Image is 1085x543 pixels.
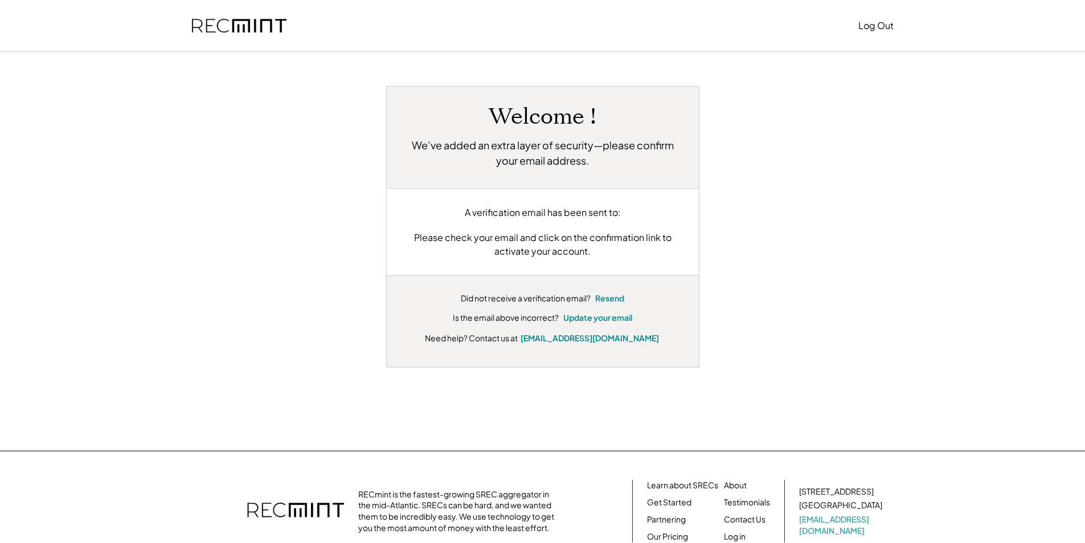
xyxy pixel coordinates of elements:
a: Testimonials [724,497,770,508]
h1: Welcome ! [489,104,596,130]
div: Is the email above incorrect? [453,312,559,324]
a: Learn about SRECs [647,480,718,491]
a: [EMAIL_ADDRESS][DOMAIN_NAME] [799,514,885,536]
div: Need help? Contact us at [425,332,518,344]
div: [GEOGRAPHIC_DATA] [799,500,882,511]
a: Get Started [647,497,691,508]
div: Please check your email and click on the confirmation link to activate your account. [404,231,682,258]
div: Did not receive a verification email? [461,293,591,304]
a: [EMAIL_ADDRESS][DOMAIN_NAME] [521,333,659,343]
button: Resend [595,293,624,304]
h2: We’ve added an extra layer of security—please confirm your email address. [404,137,682,168]
div: [STREET_ADDRESS] [799,486,874,497]
div: A verification email has been sent to: [404,206,682,219]
a: Our Pricing [647,531,688,542]
a: About [724,480,747,491]
a: Contact Us [724,514,765,525]
a: Partnering [647,514,686,525]
img: recmint-logotype%403x.png [192,19,286,33]
a: Log in [724,531,746,542]
div: RECmint is the fastest-growing SREC aggregator in the mid-Atlantic. SRECs can be hard, and we wan... [358,489,560,533]
img: recmint-logotype%403x.png [247,491,344,531]
button: Update your email [563,312,632,324]
button: Log Out [858,14,894,37]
